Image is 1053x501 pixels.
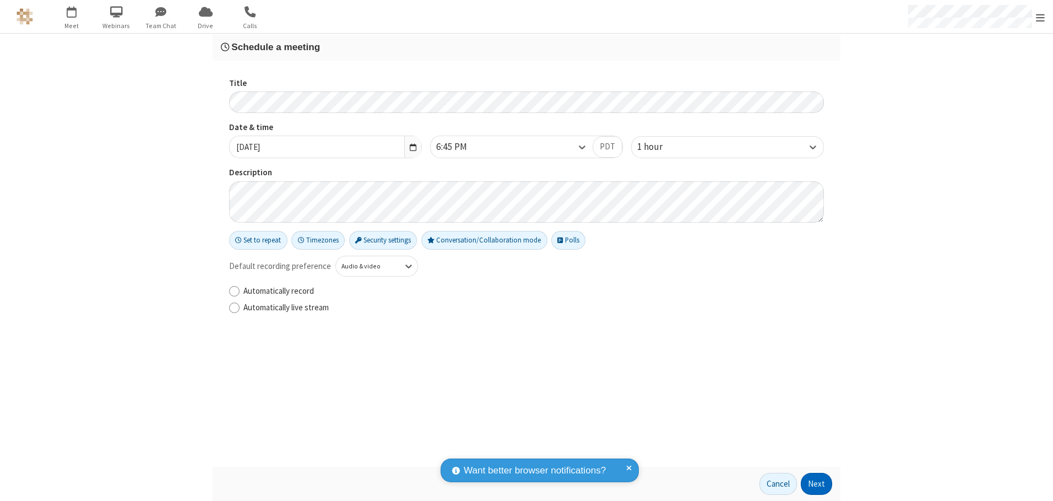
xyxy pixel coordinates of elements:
[229,231,287,250] button: Set to repeat
[140,21,182,31] span: Team Chat
[51,21,93,31] span: Meet
[421,231,547,250] button: Conversation/Collaboration mode
[291,231,345,250] button: Timezones
[341,261,394,271] div: Audio & video
[230,21,271,31] span: Calls
[17,8,33,25] img: QA Selenium DO NOT DELETE OR CHANGE
[637,140,681,154] div: 1 hour
[593,136,622,158] button: PDT
[229,77,824,90] label: Title
[229,121,422,134] label: Date & time
[436,140,486,154] div: 6:45 PM
[551,231,585,250] button: Polls
[185,21,226,31] span: Drive
[801,473,832,495] button: Next
[243,285,824,298] label: Automatically record
[464,464,606,478] span: Want better browser notifications?
[243,301,824,314] label: Automatically live stream
[231,41,320,52] span: Schedule a meeting
[349,231,417,250] button: Security settings
[759,473,797,495] button: Cancel
[229,166,824,179] label: Description
[96,21,137,31] span: Webinars
[229,260,331,273] span: Default recording preference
